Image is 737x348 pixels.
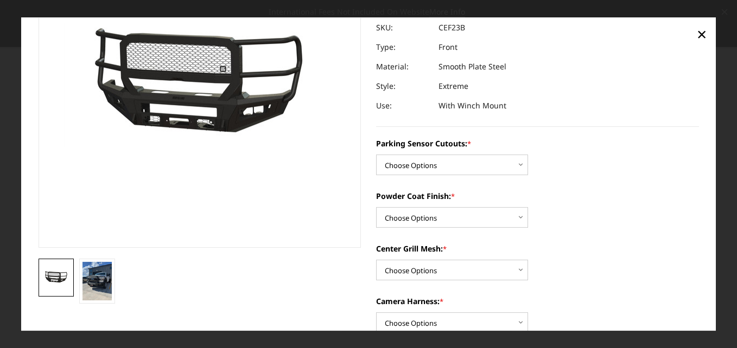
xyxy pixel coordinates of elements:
[376,296,699,307] label: Camera Harness:
[376,57,430,77] dt: Material:
[439,57,506,77] dd: Smooth Plate Steel
[376,77,430,96] dt: Style:
[693,25,710,43] a: Close
[376,18,430,38] dt: SKU:
[376,38,430,57] dt: Type:
[439,18,465,38] dd: CEF23B
[376,243,699,255] label: Center Grill Mesh:
[376,191,699,202] label: Powder Coat Finish:
[439,77,468,96] dd: Extreme
[376,96,430,116] dt: Use:
[439,38,458,57] dd: Front
[82,262,112,300] img: 2023-2025 Ford F250-350-A2 Series-Extreme Front Bumper (winch mount)
[376,138,699,150] label: Parking Sensor Cutouts:
[42,270,71,284] img: 2023-2025 Ford F250-350-A2 Series-Extreme Front Bumper (winch mount)
[697,22,707,46] span: ×
[439,96,506,116] dd: With Winch Mount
